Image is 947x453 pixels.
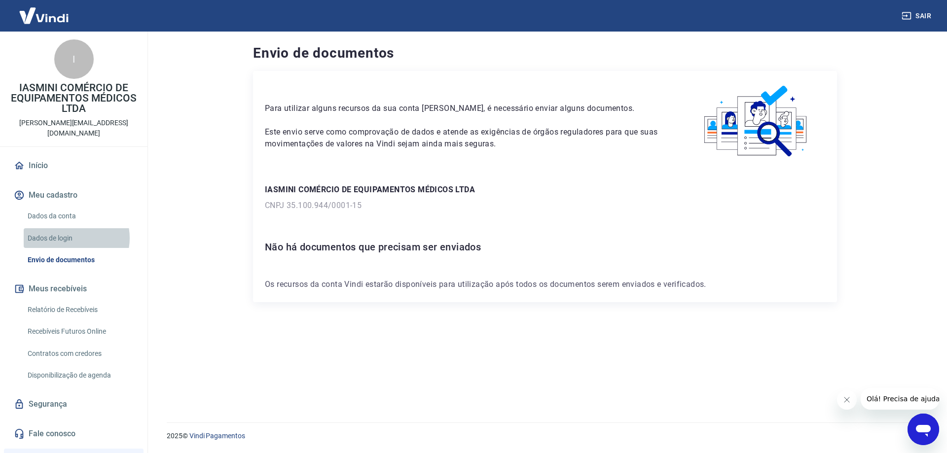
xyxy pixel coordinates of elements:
[189,432,245,440] a: Vindi Pagamentos
[900,7,935,25] button: Sair
[837,390,857,410] iframe: Fechar mensagem
[24,250,136,270] a: Envio de documentos
[688,83,825,160] img: waiting_documents.41d9841a9773e5fdf392cede4d13b617.svg
[253,43,837,63] h4: Envio de documentos
[8,118,140,139] p: [PERSON_NAME][EMAIL_ADDRESS][DOMAIN_NAME]
[265,103,664,114] p: Para utilizar alguns recursos da sua conta [PERSON_NAME], é necessário enviar alguns documentos.
[265,126,664,150] p: Este envio serve como comprovação de dados e atende as exigências de órgãos reguladores para que ...
[12,423,136,445] a: Fale conosco
[265,200,825,211] p: CNPJ 35.100.944/0001-15
[167,431,923,441] p: 2025 ©
[24,228,136,248] a: Dados de login
[908,414,939,445] iframe: Botão para abrir a janela de mensagens
[24,300,136,320] a: Relatório de Recebíveis
[8,83,140,114] p: IASMINI COMÉRCIO DE EQUIPAMENTOS MÉDICOS LTDA
[265,279,825,290] p: Os recursos da conta Vindi estarão disponíveis para utilização após todos os documentos serem env...
[12,393,136,415] a: Segurança
[6,7,83,15] span: Olá! Precisa de ajuda?
[24,365,136,385] a: Disponibilização de agenda
[861,388,939,410] iframe: Mensagem da empresa
[24,344,136,364] a: Contratos com credores
[12,184,136,206] button: Meu cadastro
[12,155,136,176] a: Início
[24,206,136,226] a: Dados da conta
[54,39,94,79] div: I
[265,184,825,196] p: IASMINI COMÉRCIO DE EQUIPAMENTOS MÉDICOS LTDA
[12,278,136,300] button: Meus recebíveis
[24,321,136,342] a: Recebíveis Futuros Online
[265,239,825,255] h6: Não há documentos que precisam ser enviados
[12,0,76,31] img: Vindi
